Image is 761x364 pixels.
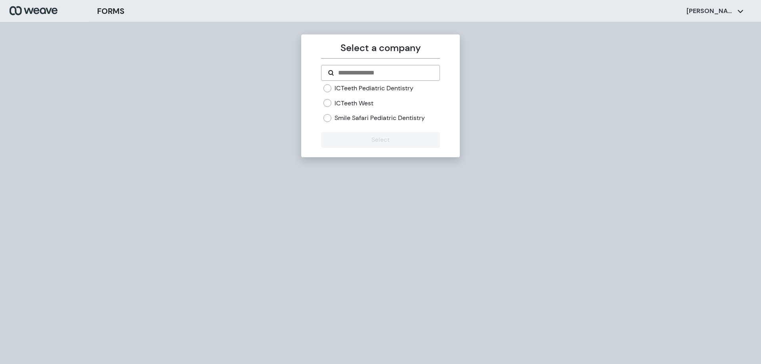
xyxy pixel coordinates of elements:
label: ICTeeth West [335,99,373,108]
button: Select [321,132,440,148]
input: Search [337,68,433,78]
p: [PERSON_NAME] [686,7,734,15]
p: Select a company [321,41,440,55]
label: Smile Safari Pediatric Dentistry [335,114,425,122]
label: ICTeeth Pediatric Dentistry [335,84,413,93]
h3: FORMS [97,5,124,17]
